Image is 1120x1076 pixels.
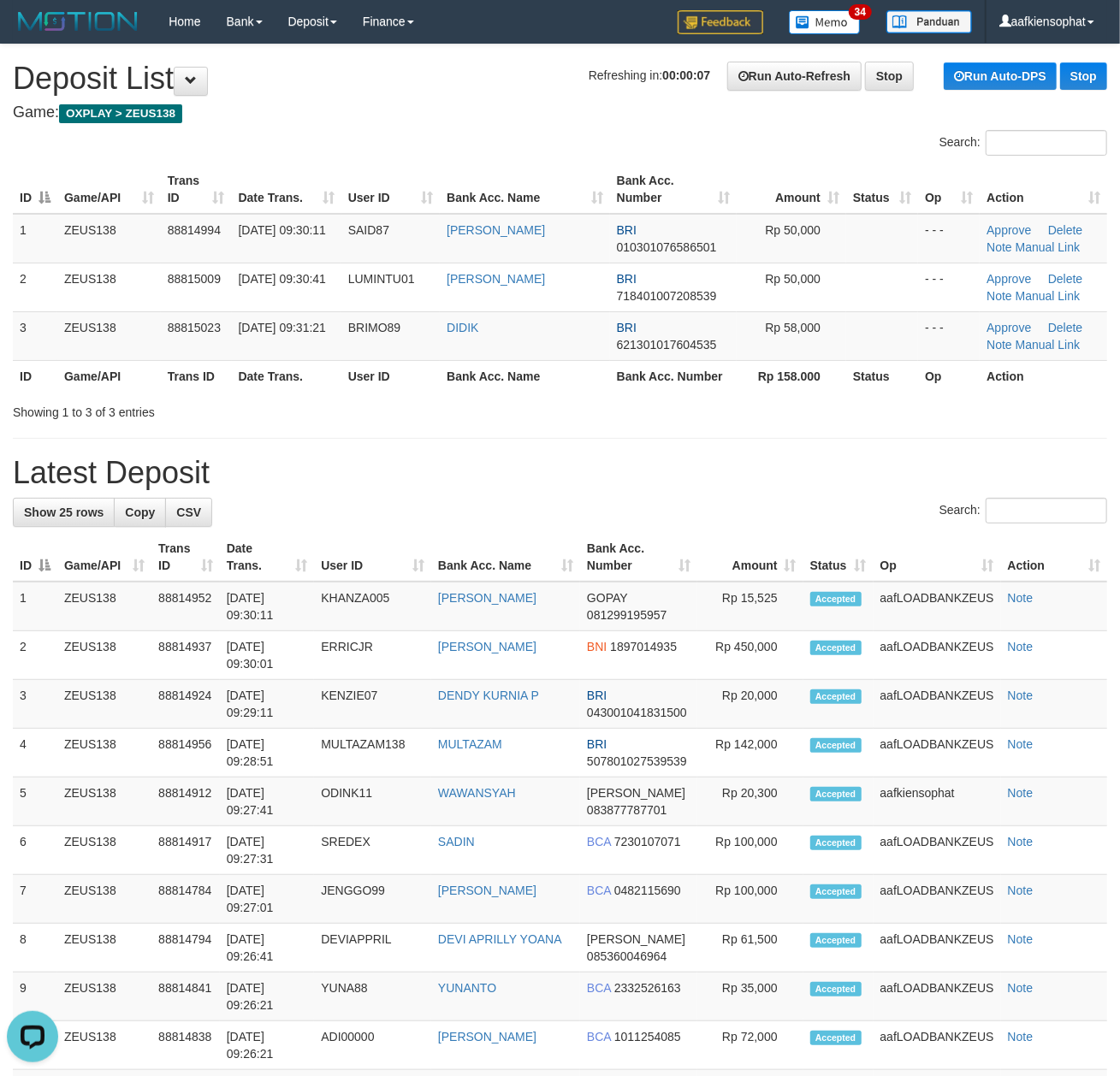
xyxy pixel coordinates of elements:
[220,729,314,777] td: [DATE] 09:28:51
[438,835,475,848] a: SADIN
[13,311,57,360] td: 3
[57,360,161,392] th: Game/API
[614,1030,681,1043] span: Copy 1011254085 to clipboard
[438,737,502,751] a: MULTAZAM
[13,729,57,777] td: 4
[57,973,151,1021] td: ZEUS138
[810,689,862,704] span: Accepted
[1048,321,1082,334] a: Delete
[348,272,415,286] span: LUMINTU01
[57,533,151,582] th: Game/API: activate to sort column ascending
[587,591,627,605] span: GOPAY
[765,272,821,286] span: Rp 50,000
[57,311,161,360] td: ZEUS138
[987,272,1031,286] a: Approve
[987,338,1012,352] a: Note
[918,360,980,392] th: Op
[13,360,57,392] th: ID
[918,311,980,360] td: - - -
[886,10,972,33] img: panduan.png
[220,826,314,875] td: [DATE] 09:27:31
[727,62,862,91] a: Run Auto-Refresh
[987,223,1031,237] a: Approve
[918,263,980,311] td: - - -
[678,10,763,34] img: Feedback.jpg
[587,932,685,946] span: [PERSON_NAME]
[980,360,1107,392] th: Action
[220,533,314,582] th: Date Trans.: activate to sort column ascending
[314,631,431,680] td: ERRICJR
[610,165,737,214] th: Bank Acc. Number: activate to sort column ascending
[438,981,496,995] a: YUNANTO
[13,263,57,311] td: 2
[1008,884,1034,897] a: Note
[220,875,314,924] td: [DATE] 09:27:01
[697,875,803,924] td: Rp 100,000
[151,1021,220,1070] td: 88814838
[7,7,58,58] button: Open LiveChat chat widget
[874,875,1001,924] td: aafLOADBANKZEUS
[587,786,685,800] span: [PERSON_NAME]
[1048,223,1082,237] a: Delete
[447,321,478,334] a: DIDIK
[874,631,1001,680] td: aafLOADBANKZEUS
[580,533,697,582] th: Bank Acc. Number: activate to sort column ascending
[874,729,1001,777] td: aafLOADBANKZEUS
[239,272,326,286] span: [DATE] 09:30:41
[161,165,232,214] th: Trans ID: activate to sort column ascending
[314,582,431,631] td: KHANZA005
[220,582,314,631] td: [DATE] 09:30:11
[314,924,431,973] td: DEVIAPPRIL
[810,592,862,606] span: Accepted
[587,803,667,817] span: Copy 083877787701 to clipboard
[438,640,536,653] a: [PERSON_NAME]
[587,949,667,963] span: Copy 085360046964 to clipboard
[617,272,637,286] span: BRI
[874,924,1001,973] td: aafLOADBANKZEUS
[987,289,1012,303] a: Note
[939,498,1107,523] label: Search:
[697,729,803,777] td: Rp 142,000
[617,223,637,237] span: BRI
[220,680,314,729] td: [DATE] 09:29:11
[438,884,536,897] a: [PERSON_NAME]
[314,533,431,582] th: User ID: activate to sort column ascending
[865,62,914,91] a: Stop
[314,729,431,777] td: MULTAZAM138
[57,826,151,875] td: ZEUS138
[341,165,440,214] th: User ID: activate to sort column ascending
[314,973,431,1021] td: YUNA88
[220,1021,314,1070] td: [DATE] 09:26:21
[57,729,151,777] td: ZEUS138
[697,631,803,680] td: Rp 450,000
[13,777,57,826] td: 5
[57,214,161,263] td: ZEUS138
[810,641,862,655] span: Accepted
[587,1030,611,1043] span: BCA
[57,263,161,311] td: ZEUS138
[151,582,220,631] td: 88814952
[438,591,536,605] a: [PERSON_NAME]
[239,321,326,334] span: [DATE] 09:31:21
[765,321,821,334] span: Rp 58,000
[874,826,1001,875] td: aafLOADBANKZEUS
[13,9,143,34] img: MOTION_logo.png
[161,360,232,392] th: Trans ID
[314,777,431,826] td: ODINK11
[13,397,453,421] div: Showing 1 to 3 of 3 entries
[348,223,389,237] span: SAID87
[151,631,220,680] td: 88814937
[617,338,717,352] span: Copy 621301017604535 to clipboard
[151,533,220,582] th: Trans ID: activate to sort column ascending
[13,456,1107,490] h1: Latest Deposit
[13,826,57,875] td: 6
[614,981,681,995] span: Copy 2332526163 to clipboard
[1008,932,1034,946] a: Note
[1008,591,1034,605] a: Note
[810,933,862,948] span: Accepted
[220,973,314,1021] td: [DATE] 09:26:21
[165,498,212,527] a: CSV
[440,360,610,392] th: Bank Acc. Name
[13,973,57,1021] td: 9
[987,240,1012,254] a: Note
